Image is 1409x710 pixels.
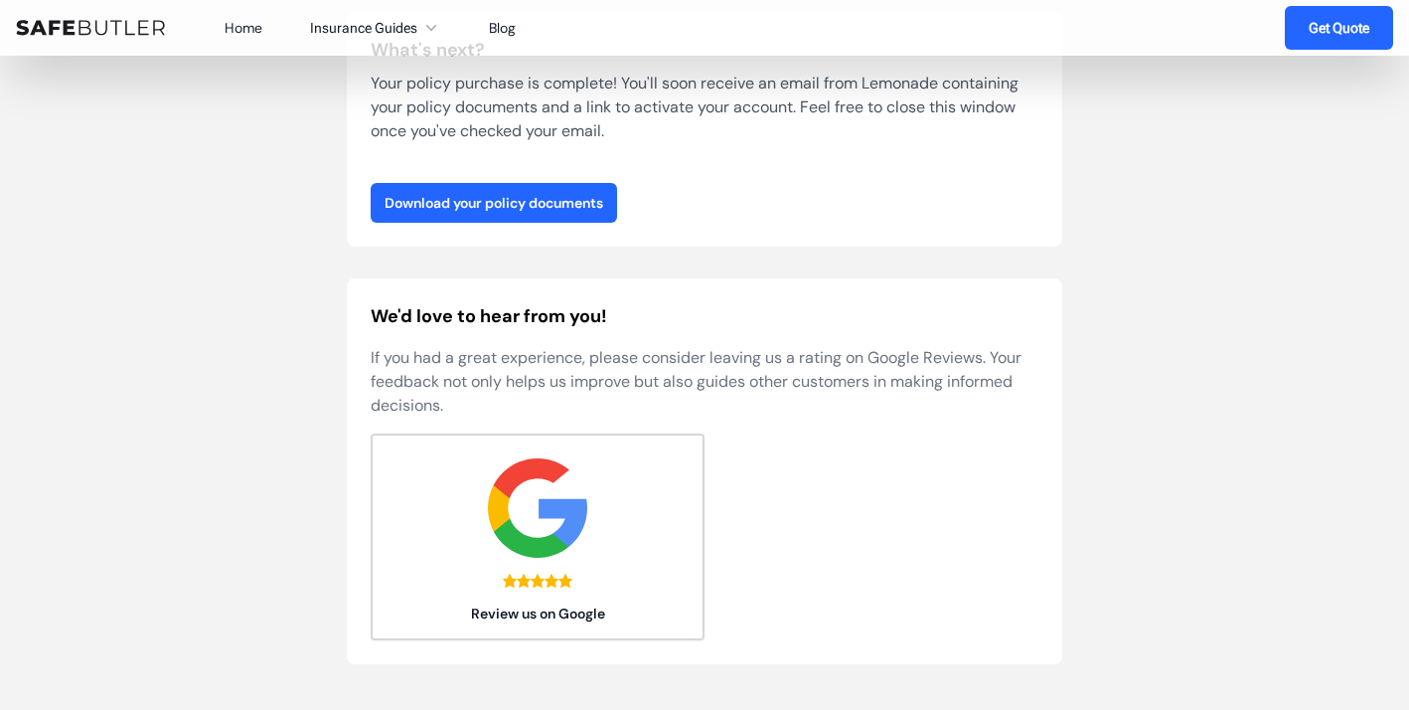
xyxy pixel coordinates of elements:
[371,183,617,223] a: Download your policy documents
[503,574,572,588] div: 5.0
[371,434,704,640] a: Review us on Google
[371,302,1038,330] h2: We'd love to hear from you!
[310,16,441,40] button: Insurance Guides
[225,19,262,37] a: Home
[371,346,1038,418] p: If you had a great experience, please consider leaving us a rating on Google Reviews. Your feedba...
[488,458,587,558] img: google.svg
[372,604,704,623] span: Review us on Google
[489,19,516,37] a: Blog
[371,72,1038,143] p: Your policy purchase is complete! You'll soon receive an email from Lemonade containing your poli...
[1285,6,1393,50] a: Get Quote
[16,20,165,36] img: SafeButler Text Logo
